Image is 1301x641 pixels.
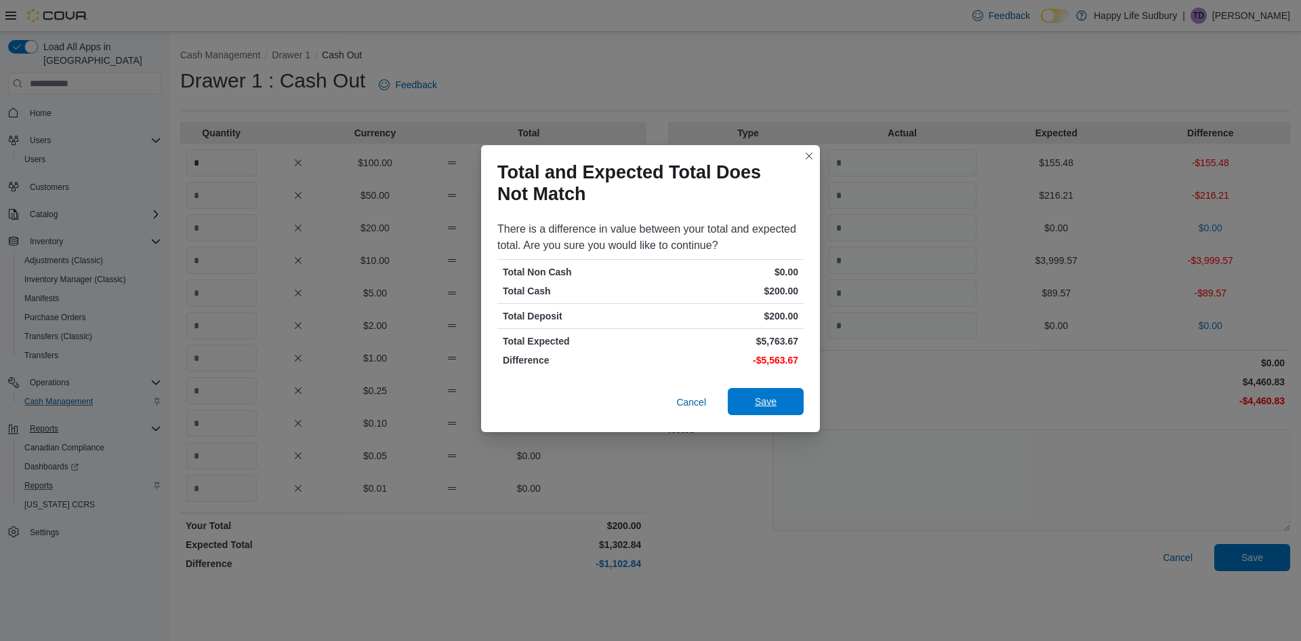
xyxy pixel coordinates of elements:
[497,161,793,205] h1: Total and Expected Total Does Not Match
[503,265,648,279] p: Total Non Cash
[671,389,711,416] button: Cancel
[755,395,777,408] span: Save
[728,388,804,415] button: Save
[653,334,798,348] p: $5,763.67
[653,284,798,298] p: $200.00
[653,265,798,279] p: $0.00
[801,148,817,164] button: Closes this modal window
[676,395,706,409] span: Cancel
[503,284,648,298] p: Total Cash
[653,353,798,367] p: -$5,563.67
[653,309,798,323] p: $200.00
[503,353,648,367] p: Difference
[503,309,648,323] p: Total Deposit
[497,221,804,254] div: There is a difference in value between your total and expected total. Are you sure you would like...
[503,334,648,348] p: Total Expected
